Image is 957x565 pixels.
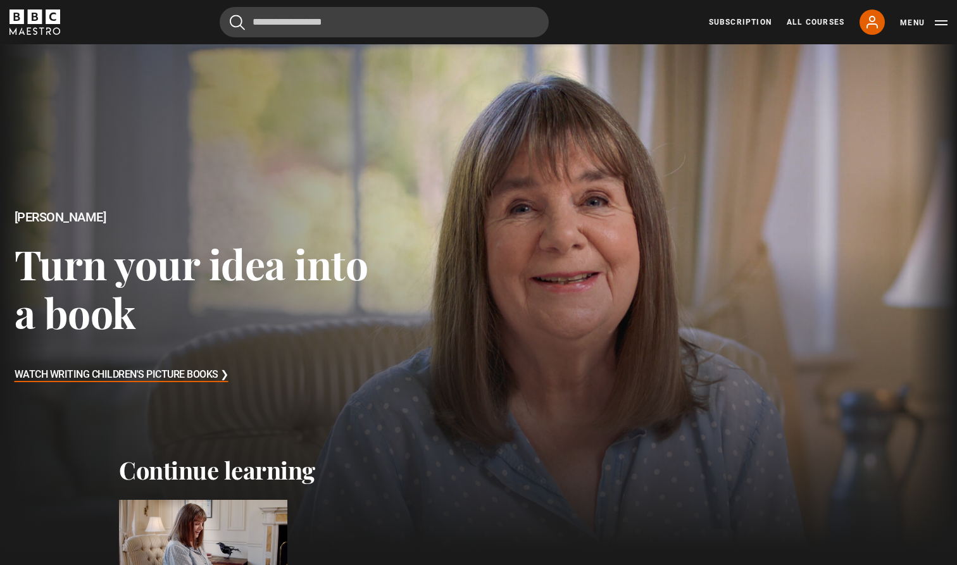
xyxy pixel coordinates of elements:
[709,16,772,28] a: Subscription
[230,15,245,30] button: Submit the search query
[220,7,549,37] input: Search
[900,16,948,29] button: Toggle navigation
[15,239,383,337] h3: Turn your idea into a book
[787,16,844,28] a: All Courses
[15,366,228,385] h3: Watch Writing Children's Picture Books ❯
[15,210,383,225] h2: [PERSON_NAME]
[9,9,60,35] svg: BBC Maestro
[119,456,838,485] h2: Continue learning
